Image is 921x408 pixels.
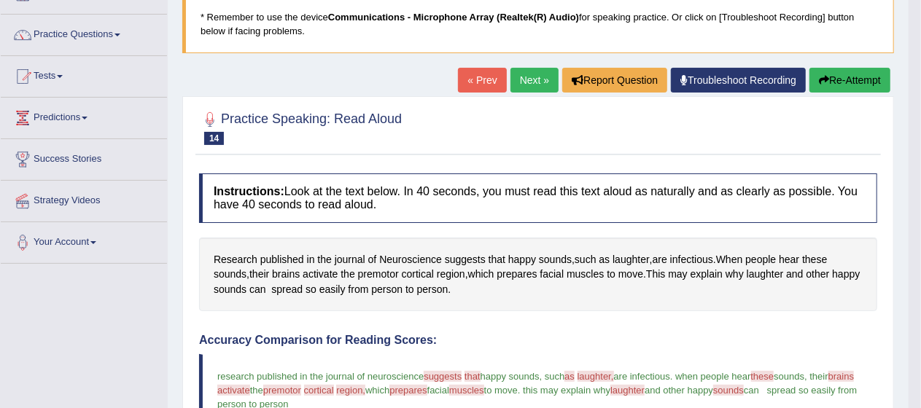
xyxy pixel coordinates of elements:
[653,252,667,267] span: Click to see word definition
[1,222,167,259] a: Your Account
[335,252,365,267] span: Click to see word definition
[607,267,615,282] span: Click to see word definition
[489,252,505,267] span: Click to see word definition
[691,267,723,282] span: Click to see word definition
[610,385,645,396] span: laughter
[779,252,799,267] span: Click to see word definition
[271,282,303,297] span: Click to see word definition
[562,68,667,93] button: Report Question
[670,371,673,382] span: .
[263,385,301,396] span: premotor
[336,385,365,396] span: region,
[319,282,346,297] span: Click to see word definition
[405,282,414,297] span: Click to see word definition
[1,15,167,51] a: Practice Questions
[540,267,564,282] span: Click to see word definition
[424,371,462,382] span: suggests
[199,173,877,222] h4: Look at the text below. In 40 seconds, you must read this text aloud as naturally and as clearly ...
[250,385,263,396] span: the
[508,252,536,267] span: Click to see word definition
[1,139,167,176] a: Success Stories
[307,252,315,267] span: Click to see word definition
[809,371,828,382] span: their
[303,267,338,282] span: Click to see word definition
[575,252,596,267] span: Click to see word definition
[809,68,890,93] button: Re-Attempt
[804,371,807,382] span: ,
[417,282,448,297] span: Click to see word definition
[484,385,518,396] span: to move
[389,385,427,396] span: prepares
[260,252,304,267] span: Click to see word definition
[802,252,827,267] span: Click to see word definition
[217,371,424,382] span: research published in the journal of neuroscience
[744,385,759,396] span: can
[523,385,610,396] span: this may explain why
[214,185,284,197] b: Instructions:
[445,252,486,267] span: Click to see word definition
[599,252,610,267] span: Click to see word definition
[199,238,877,312] div: , , . , , . .
[613,252,650,267] span: Click to see word definition
[518,385,521,396] span: .
[832,267,860,282] span: Click to see word definition
[204,132,224,145] span: 14
[618,267,643,282] span: Click to see word definition
[481,371,540,382] span: happy sounds
[646,267,665,282] span: Click to see word definition
[348,282,368,297] span: Click to see word definition
[1,98,167,134] a: Predictions
[539,252,572,267] span: Click to see word definition
[449,385,484,396] span: muscles
[716,252,743,267] span: Click to see word definition
[214,282,246,297] span: Click to see word definition
[614,371,670,382] span: are infectious
[214,252,257,267] span: Click to see word definition
[564,371,575,382] span: as
[427,385,449,396] span: facial
[668,267,687,282] span: Click to see word definition
[317,252,331,267] span: Click to see word definition
[199,334,877,347] h4: Accuracy Comparison for Reading Scores:
[497,267,537,282] span: Click to see word definition
[828,371,854,382] span: brains
[368,252,377,267] span: Click to see word definition
[726,267,744,282] span: Click to see word definition
[807,267,830,282] span: Click to see word definition
[358,267,399,282] span: Click to see word definition
[272,267,300,282] span: Click to see word definition
[249,267,269,282] span: Click to see word definition
[1,56,167,93] a: Tests
[1,181,167,217] a: Strategy Videos
[745,252,776,267] span: Click to see word definition
[510,68,559,93] a: Next »
[713,385,744,396] span: sounds
[306,282,316,297] span: Click to see word definition
[540,371,543,382] span: ,
[578,371,614,382] span: laughter,
[402,267,434,282] span: Click to see word definition
[671,68,806,93] a: Troubleshoot Recording
[675,371,750,382] span: when people hear
[468,267,494,282] span: Click to see word definition
[199,109,402,145] h2: Practice Speaking: Read Aloud
[465,371,481,382] span: that
[214,267,246,282] span: Click to see word definition
[458,68,506,93] a: « Prev
[774,371,804,382] span: sounds
[249,282,266,297] span: Click to see word definition
[437,267,465,282] span: Click to see word definition
[217,385,250,396] span: activate
[567,267,604,282] span: Click to see word definition
[371,282,403,297] span: Click to see word definition
[341,267,354,282] span: Click to see word definition
[747,267,784,282] span: Click to see word definition
[304,385,334,396] span: cortical
[545,371,564,382] span: such
[751,371,774,382] span: these
[379,252,442,267] span: Click to see word definition
[645,385,713,396] span: and other happy
[328,12,579,23] b: Communications - Microphone Array (Realtek(R) Audio)
[670,252,713,267] span: Click to see word definition
[365,385,389,396] span: which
